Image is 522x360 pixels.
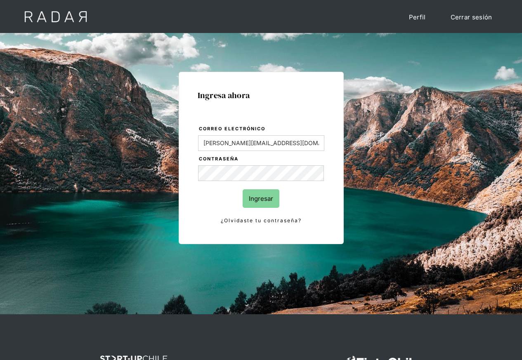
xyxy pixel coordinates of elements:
[198,125,325,225] form: Login Form
[243,189,279,208] input: Ingresar
[442,8,501,26] a: Cerrar sesión
[199,125,324,133] label: Correo electrónico
[199,155,324,163] label: Contraseña
[198,91,325,100] h1: Ingresa ahora
[198,216,324,225] a: ¿Olvidaste tu contraseña?
[401,8,434,26] a: Perfil
[198,135,324,151] input: bruce@wayne.com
